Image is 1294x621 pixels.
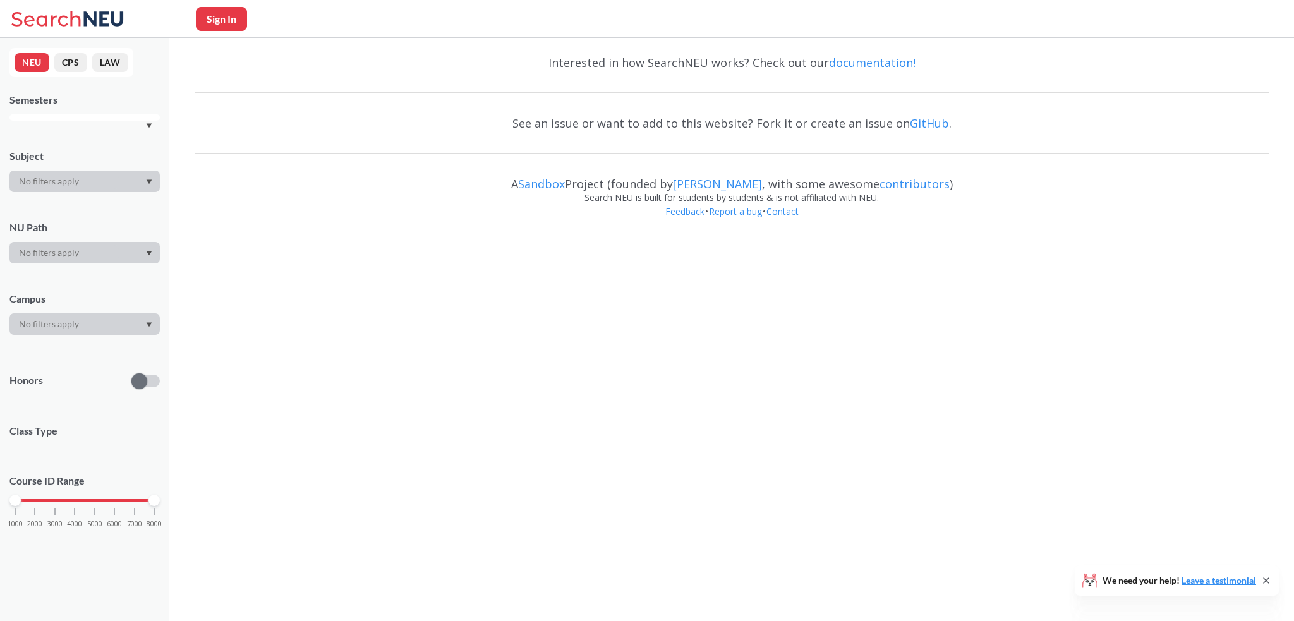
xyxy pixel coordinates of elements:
a: [PERSON_NAME] [673,176,762,191]
svg: Dropdown arrow [146,179,152,184]
div: Subject [9,149,160,163]
svg: Dropdown arrow [146,251,152,256]
a: Sandbox [518,176,565,191]
a: Leave a testimonial [1182,575,1256,586]
div: Interested in how SearchNEU works? Check out our [195,44,1269,81]
a: documentation! [829,55,916,70]
span: 6000 [107,521,122,528]
button: Sign In [196,7,247,31]
div: Dropdown arrow [9,171,160,192]
div: See an issue or want to add to this website? Fork it or create an issue on . [195,105,1269,142]
span: 5000 [87,521,102,528]
button: CPS [54,53,87,72]
a: Report a bug [708,205,763,217]
span: 1000 [8,521,23,528]
p: Course ID Range [9,474,160,488]
div: Campus [9,292,160,306]
span: Class Type [9,424,160,438]
a: GitHub [910,116,949,131]
div: Semesters [9,93,160,107]
button: LAW [92,53,128,72]
span: 7000 [127,521,142,528]
div: NU Path [9,220,160,234]
a: Feedback [665,205,705,217]
span: 4000 [67,521,82,528]
svg: Dropdown arrow [146,322,152,327]
span: 8000 [147,521,162,528]
a: Contact [766,205,799,217]
span: 2000 [27,521,42,528]
span: 3000 [47,521,63,528]
div: Search NEU is built for students by students & is not affiliated with NEU. [195,191,1269,205]
div: Dropdown arrow [9,313,160,335]
div: • • [195,205,1269,238]
button: NEU [15,53,49,72]
div: A Project (founded by , with some awesome ) [195,166,1269,191]
div: Dropdown arrow [9,242,160,263]
p: Honors [9,373,43,388]
a: contributors [880,176,950,191]
svg: Dropdown arrow [146,123,152,128]
span: We need your help! [1103,576,1256,585]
